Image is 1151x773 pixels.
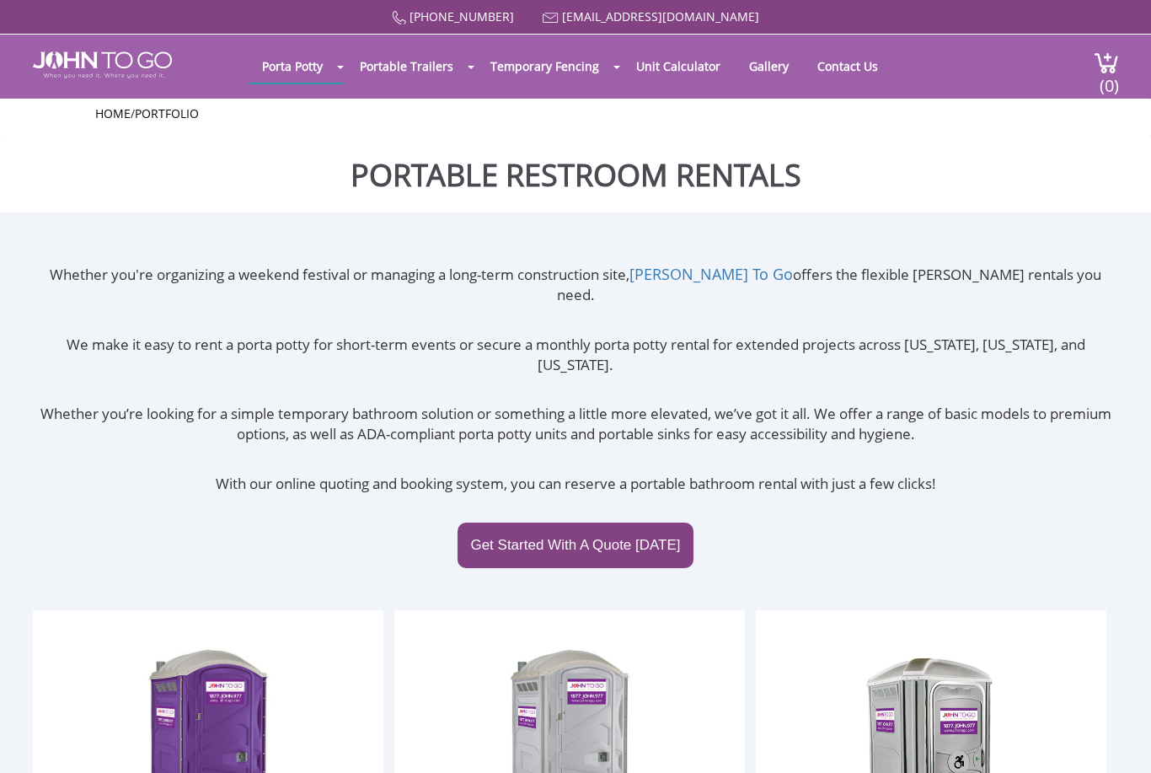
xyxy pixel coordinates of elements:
img: Mail [543,13,559,24]
img: cart a [1094,51,1119,74]
p: With our online quoting and booking system, you can reserve a portable bathroom rental with just ... [33,474,1119,494]
a: Temporary Fencing [478,50,612,83]
a: [EMAIL_ADDRESS][DOMAIN_NAME] [562,8,759,24]
a: [PERSON_NAME] To Go [629,264,793,284]
a: Porta Potty [249,50,335,83]
a: Gallery [736,50,801,83]
a: Get Started With A Quote [DATE] [458,523,693,568]
p: Whether you’re looking for a simple temporary bathroom solution or something a little more elevat... [33,404,1119,445]
a: Portfolio [135,105,199,121]
span: (0) [1099,61,1119,97]
p: We make it easy to rent a porta potty for short-term events or secure a monthly porta potty renta... [33,335,1119,376]
a: Contact Us [805,50,891,83]
a: Home [95,105,131,121]
a: Portable Trailers [347,50,466,83]
ul: / [95,105,1056,122]
img: Call [392,11,406,25]
p: Whether you're organizing a weekend festival or managing a long-term construction site, offers th... [33,264,1119,306]
button: Live Chat [1084,706,1151,773]
img: JOHN to go [33,51,172,78]
a: [PHONE_NUMBER] [410,8,514,24]
a: Unit Calculator [624,50,733,83]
